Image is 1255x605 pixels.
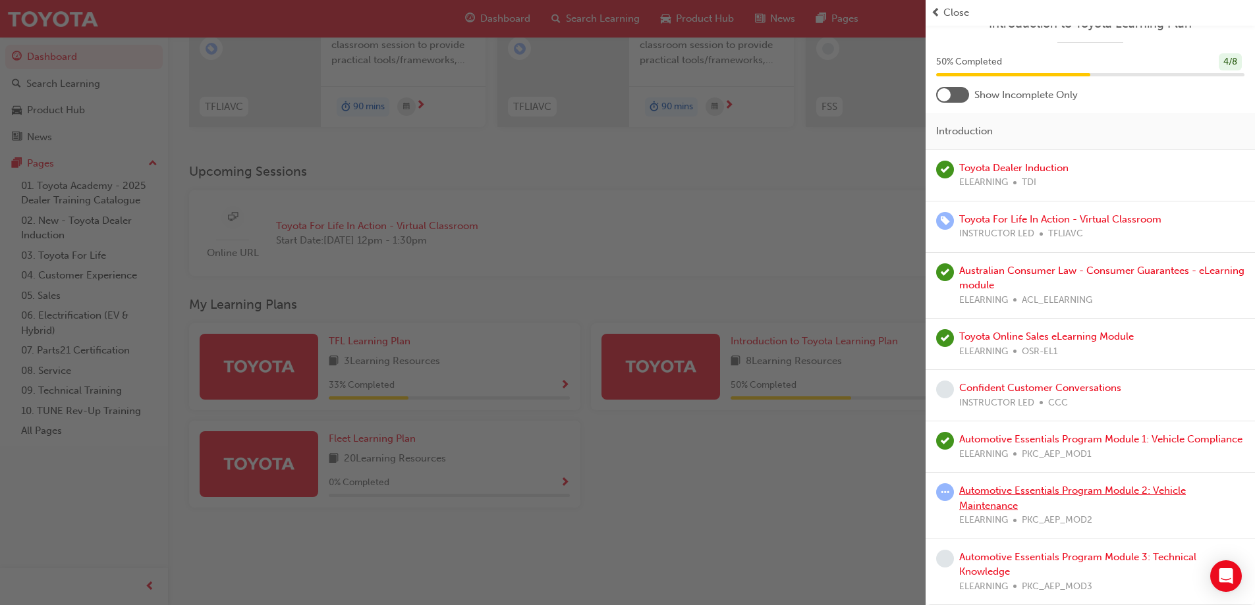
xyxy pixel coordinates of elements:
span: PKC_AEP_MOD2 [1022,513,1092,528]
span: ELEARNING [959,293,1008,308]
span: INSTRUCTOR LED [959,226,1034,242]
a: Toyota For Life In Action - Virtual Classroom [959,213,1161,225]
a: Confident Customer Conversations [959,382,1121,394]
span: 50 % Completed [936,55,1002,70]
a: Automotive Essentials Program Module 1: Vehicle Compliance [959,433,1242,445]
a: Automotive Essentials Program Module 3: Technical Knowledge [959,551,1196,578]
span: INSTRUCTOR LED [959,396,1034,411]
span: prev-icon [931,5,941,20]
span: Introduction [936,124,993,139]
button: prev-iconClose [931,5,1250,20]
span: PKC_AEP_MOD1 [1022,447,1092,462]
span: ELEARNING [959,447,1008,462]
span: Show Incomplete Only [974,88,1078,103]
a: Australian Consumer Law - Consumer Guarantees - eLearning module [959,265,1244,292]
span: ACL_ELEARNING [1022,293,1092,308]
div: Open Intercom Messenger [1210,560,1242,592]
a: Toyota Online Sales eLearning Module [959,330,1134,342]
span: TFLIAVC [1048,226,1083,242]
a: Toyota Dealer Induction [959,162,1069,174]
span: Close [943,5,969,20]
span: learningRecordVerb_ATTEMPT-icon [936,483,954,501]
a: Automotive Essentials Program Module 2: Vehicle Maintenance [959,485,1186,512]
span: ELEARNING [959,513,1008,528]
span: TDI [1022,175,1036,190]
span: learningRecordVerb_NONE-icon [936,381,954,398]
span: learningRecordVerb_COMPLETE-icon [936,263,954,281]
span: ELEARNING [959,579,1008,594]
span: learningRecordVerb_PASS-icon [936,432,954,450]
span: learningRecordVerb_NONE-icon [936,550,954,567]
span: ELEARNING [959,175,1008,190]
span: learningRecordVerb_ENROLL-icon [936,212,954,230]
span: PKC_AEP_MOD3 [1022,579,1092,594]
span: learningRecordVerb_PASS-icon [936,329,954,347]
div: 4 / 8 [1219,53,1242,71]
span: OSR-EL1 [1022,344,1058,359]
span: learningRecordVerb_PASS-icon [936,161,954,178]
span: ELEARNING [959,344,1008,359]
span: CCC [1048,396,1068,411]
